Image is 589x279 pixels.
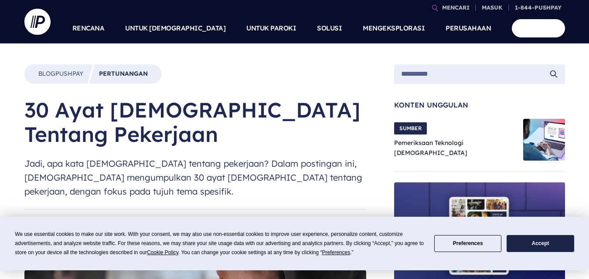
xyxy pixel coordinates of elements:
[24,158,362,197] font: Jadi, apa kata [DEMOGRAPHIC_DATA] tentang pekerjaan? Dalam postingan ini, [DEMOGRAPHIC_DATA] meng...
[363,24,425,32] font: MENGEKSPLORASI
[317,13,342,44] a: SOLUSI
[72,13,105,44] a: RENCANA
[507,235,574,252] button: Accept
[317,24,342,32] font: SOLUSI
[434,235,501,252] button: Preferences
[246,24,296,32] font: UNTUK PAROKI
[99,70,148,78] a: Pertunangan
[147,249,178,255] span: Cookie Policy
[15,230,424,257] div: We use essential cookies to make our site work. With your consent, we may also use non-essential ...
[523,119,565,161] img: Gambar Pahlawan Blog Pemeriksaan Teknologi Gereja
[55,70,83,77] font: Pushpay
[72,24,105,32] font: RENCANA
[125,24,225,32] font: UNTUK [DEMOGRAPHIC_DATA]
[125,13,225,44] a: UNTUK [DEMOGRAPHIC_DATA]
[363,13,425,44] a: MENGEKSPLORASI
[38,70,55,77] font: Blog
[24,97,361,147] font: 30 Ayat [DEMOGRAPHIC_DATA] Tentang Pekerjaan
[394,139,467,157] a: Pemeriksaan Teknologi [DEMOGRAPHIC_DATA]
[394,101,468,109] font: Konten Unggulan
[515,4,562,11] font: 1-844-PUSHPAY
[482,4,503,11] font: MASUK
[523,24,554,32] font: MEMULAI
[399,125,422,131] font: SUMBER
[512,19,565,37] a: MEMULAI
[246,13,296,44] a: UNTUK PAROKI
[322,249,351,255] span: Preferences
[442,4,470,11] font: MENCARI
[446,13,491,44] a: PERUSAHAAN
[38,70,83,78] a: BlogPushpay
[446,24,491,32] font: PERUSAHAAN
